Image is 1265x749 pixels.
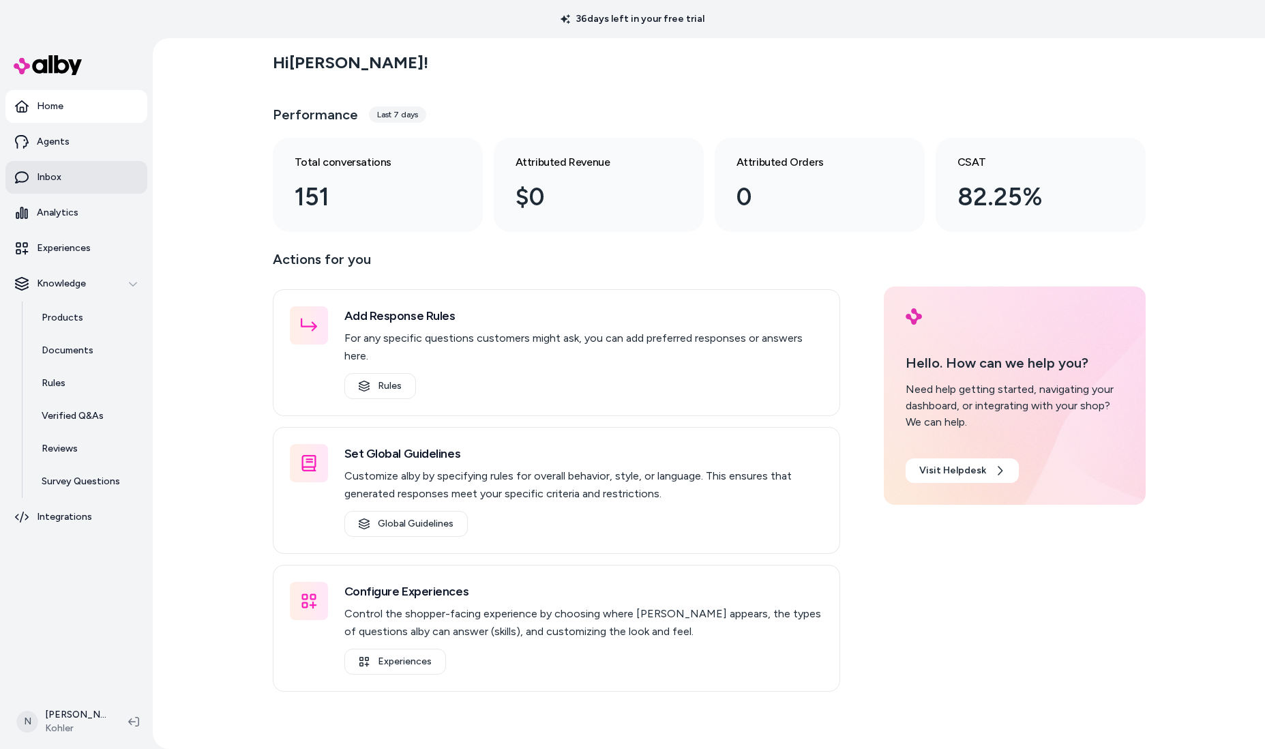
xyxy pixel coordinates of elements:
[957,179,1102,216] div: 82.25%
[344,373,416,399] a: Rules
[344,467,823,503] p: Customize alby by specifying rules for overall behavior, style, or language. This ensures that ge...
[42,475,120,488] p: Survey Questions
[273,105,358,124] h3: Performance
[28,334,147,367] a: Documents
[369,106,426,123] div: Last 7 days
[344,511,468,537] a: Global Guidelines
[957,154,1102,171] h3: CSAT
[736,179,881,216] div: 0
[273,53,428,73] h2: Hi [PERSON_NAME] !
[5,126,147,158] a: Agents
[37,510,92,524] p: Integrations
[37,241,91,255] p: Experiences
[906,458,1019,483] a: Visit Helpdesk
[906,308,922,325] img: alby Logo
[552,12,713,26] p: 36 days left in your free trial
[28,367,147,400] a: Rules
[42,377,65,390] p: Rules
[344,329,823,365] p: For any specific questions customers might ask, you can add preferred responses or answers here.
[37,171,61,184] p: Inbox
[516,154,660,171] h3: Attributed Revenue
[37,206,78,220] p: Analytics
[28,400,147,432] a: Verified Q&As
[37,100,63,113] p: Home
[42,409,104,423] p: Verified Q&As
[715,138,925,232] a: Attributed Orders 0
[295,154,439,171] h3: Total conversations
[736,154,881,171] h3: Attributed Orders
[295,179,439,216] div: 151
[5,501,147,533] a: Integrations
[273,138,483,232] a: Total conversations 151
[42,442,78,456] p: Reviews
[16,711,38,733] span: N
[5,267,147,300] button: Knowledge
[45,708,106,722] p: [PERSON_NAME]
[28,302,147,334] a: Products
[42,311,83,325] p: Products
[8,700,117,744] button: N[PERSON_NAME]Kohler
[45,722,106,735] span: Kohler
[37,135,70,149] p: Agents
[344,444,823,463] h3: Set Global Guidelines
[516,179,660,216] div: $0
[5,90,147,123] a: Home
[936,138,1146,232] a: CSAT 82.25%
[28,432,147,465] a: Reviews
[5,196,147,229] a: Analytics
[5,232,147,265] a: Experiences
[37,277,86,291] p: Knowledge
[906,381,1124,430] div: Need help getting started, navigating your dashboard, or integrating with your shop? We can help.
[273,248,840,281] p: Actions for you
[494,138,704,232] a: Attributed Revenue $0
[14,55,82,75] img: alby Logo
[5,161,147,194] a: Inbox
[344,605,823,641] p: Control the shopper-facing experience by choosing where [PERSON_NAME] appears, the types of quest...
[42,344,93,357] p: Documents
[344,649,446,675] a: Experiences
[344,306,823,325] h3: Add Response Rules
[28,465,147,498] a: Survey Questions
[344,582,823,601] h3: Configure Experiences
[906,353,1124,373] p: Hello. How can we help you?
